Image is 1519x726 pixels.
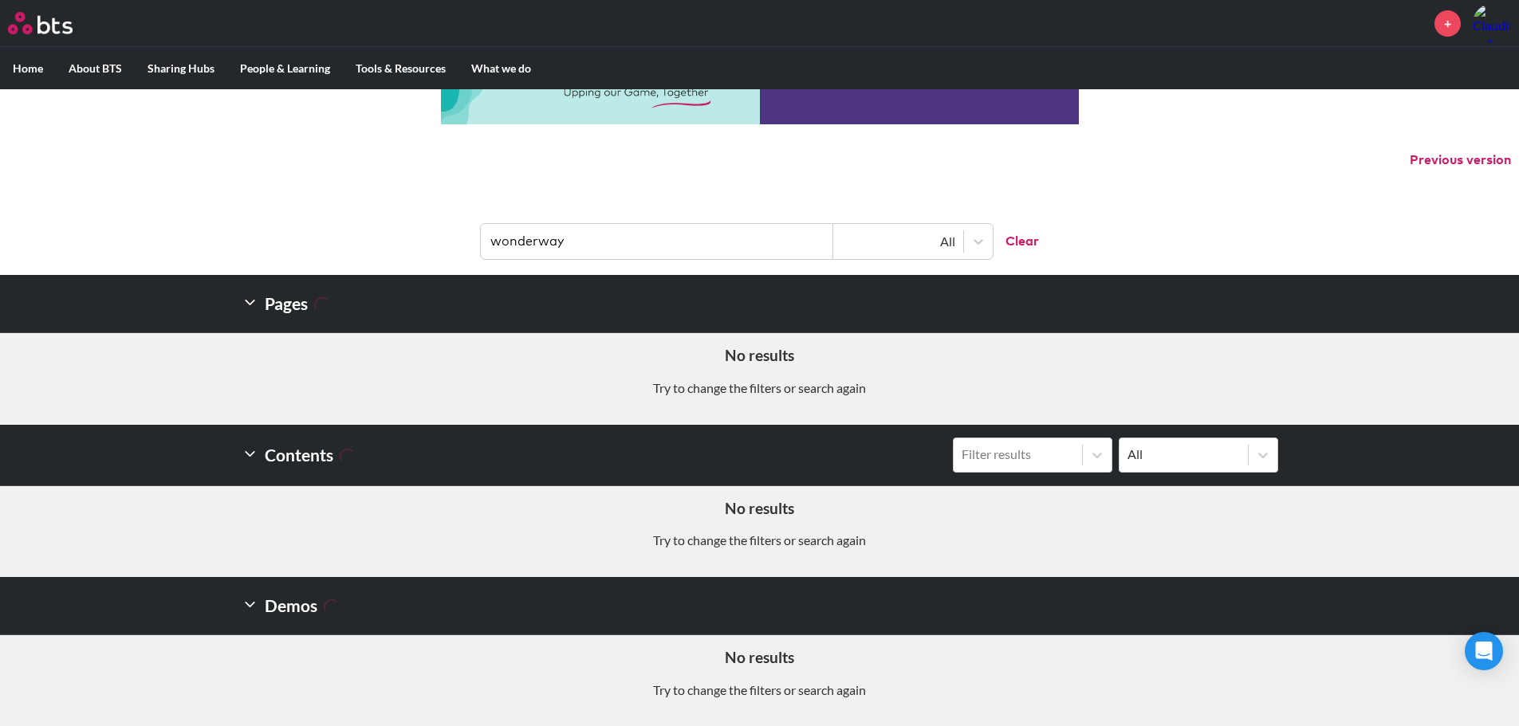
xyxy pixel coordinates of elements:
button: Clear [993,224,1039,259]
p: Try to change the filters or search again [12,379,1507,397]
a: Go home [8,12,102,34]
label: People & Learning [227,48,343,89]
label: What we do [458,48,544,89]
a: + [1434,10,1461,37]
img: Claudia Bote [1473,4,1511,42]
h5: No results [12,498,1507,520]
div: All [1127,445,1240,463]
h5: No results [12,345,1507,367]
input: Find contents, pages and demos... [481,224,833,259]
p: Try to change the filters or search again [12,532,1507,549]
div: Open Intercom Messenger [1465,632,1503,670]
p: Try to change the filters or search again [12,681,1507,699]
div: Filter results [962,445,1074,463]
label: Tools & Resources [343,48,458,89]
div: All [841,233,955,250]
label: About BTS [56,48,135,89]
h2: Contents [242,438,356,473]
h2: Demos [242,590,340,622]
label: Sharing Hubs [135,48,227,89]
img: BTS Logo [8,12,73,34]
h2: Pages [242,288,330,320]
button: Previous version [1410,151,1511,169]
h5: No results [12,647,1507,669]
a: Profile [1473,4,1511,42]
